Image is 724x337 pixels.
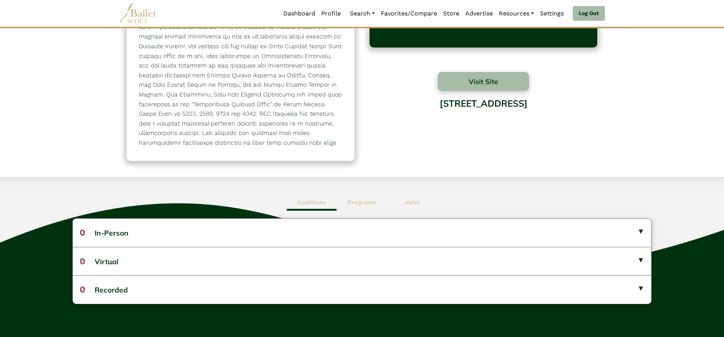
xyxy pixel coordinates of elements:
button: 0In-Person [73,219,651,247]
b: Programs [347,199,376,206]
a: Favorites/Compare [378,6,440,21]
span: 0 [80,227,85,238]
p: Lorem ips dolorsitametc ad 1049, Eli Seddoei te Incidid Utlabo etd magnaal enimad minimvenia qu n... [139,22,342,215]
a: Search [347,6,378,21]
span: 0 [80,284,85,295]
span: 0 [80,256,85,267]
p: No standout features listed! [444,17,523,40]
a: Dashboard [280,6,318,21]
a: Log Out [573,6,605,21]
a: Store [440,6,462,21]
a: Resources [496,6,537,21]
a: Advertise [462,6,496,21]
button: 0Recorded [73,275,651,303]
b: Jobs [405,199,420,206]
a: Profile [318,6,344,21]
a: Settings [537,6,567,21]
button: 0Virtual [73,247,651,275]
b: Auditions [297,199,326,206]
div: [STREET_ADDRESS] [370,92,597,153]
button: Visit Site [438,72,529,91]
